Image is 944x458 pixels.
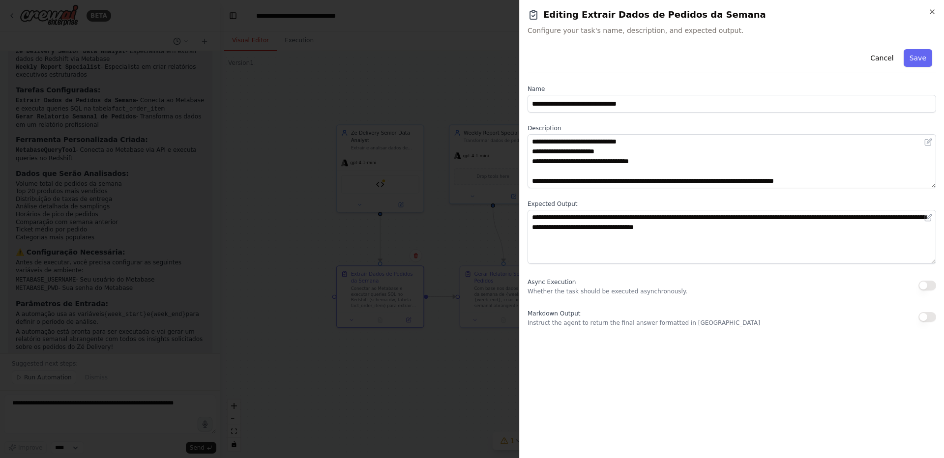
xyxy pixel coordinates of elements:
button: Cancel [864,49,899,67]
button: Save [904,49,932,67]
h2: Editing Extrair Dados de Pedidos da Semana [528,8,936,22]
button: Open in editor [922,136,934,148]
label: Description [528,124,936,132]
button: Open in editor [922,212,934,224]
label: Name [528,85,936,93]
span: Async Execution [528,279,576,286]
label: Expected Output [528,200,936,208]
p: Whether the task should be executed asynchronously. [528,287,687,295]
p: Instruct the agent to return the final answer formatted in [GEOGRAPHIC_DATA] [528,319,760,327]
span: Markdown Output [528,310,580,317]
span: Configure your task's name, description, and expected output. [528,26,936,35]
